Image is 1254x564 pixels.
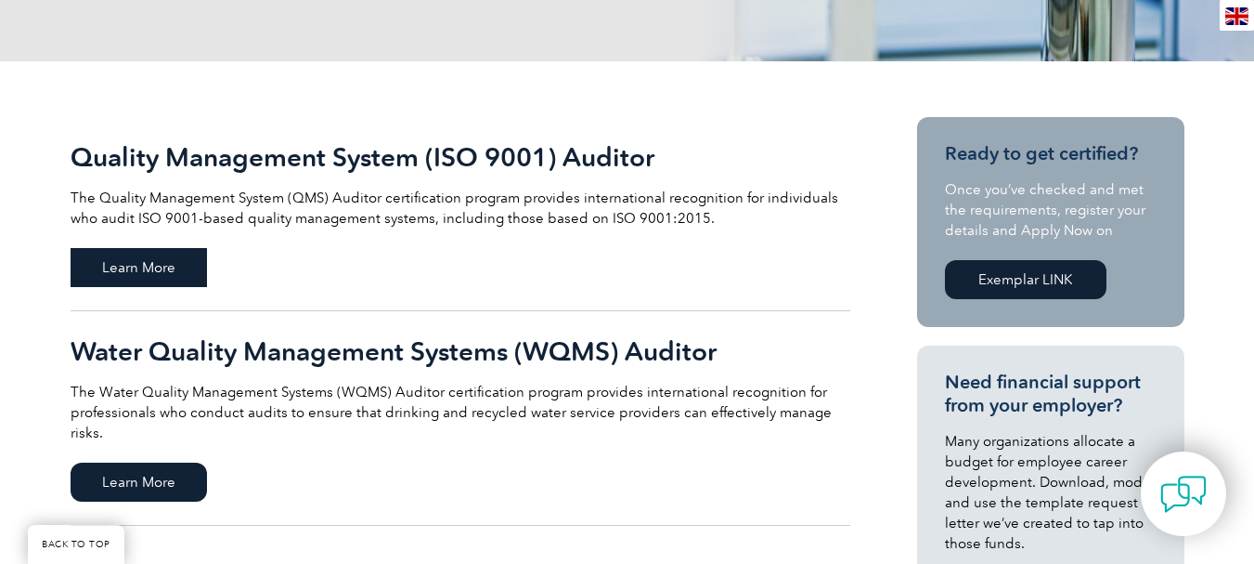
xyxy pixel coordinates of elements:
img: contact-chat.png [1160,471,1207,518]
p: The Quality Management System (QMS) Auditor certification program provides international recognit... [71,188,850,229]
h2: Water Quality Management Systems (WQMS) Auditor [71,336,850,366]
h2: Quality Management System (ISO 9001) Auditor [71,142,850,172]
a: Exemplar LINK [945,260,1106,299]
span: Learn More [71,248,207,287]
h3: Need financial support from your employer? [945,371,1157,417]
a: Water Quality Management Systems (WQMS) Auditor The Water Quality Management Systems (WQMS) Audit... [71,311,850,526]
p: The Water Quality Management Systems (WQMS) Auditor certification program provides international ... [71,382,850,443]
p: Many organizations allocate a budget for employee career development. Download, modify and use th... [945,431,1157,554]
h3: Ready to get certified? [945,142,1157,165]
img: en [1225,7,1248,25]
a: Quality Management System (ISO 9001) Auditor The Quality Management System (QMS) Auditor certific... [71,117,850,311]
span: Learn More [71,463,207,502]
a: BACK TO TOP [28,525,124,564]
p: Once you’ve checked and met the requirements, register your details and Apply Now on [945,179,1157,241]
